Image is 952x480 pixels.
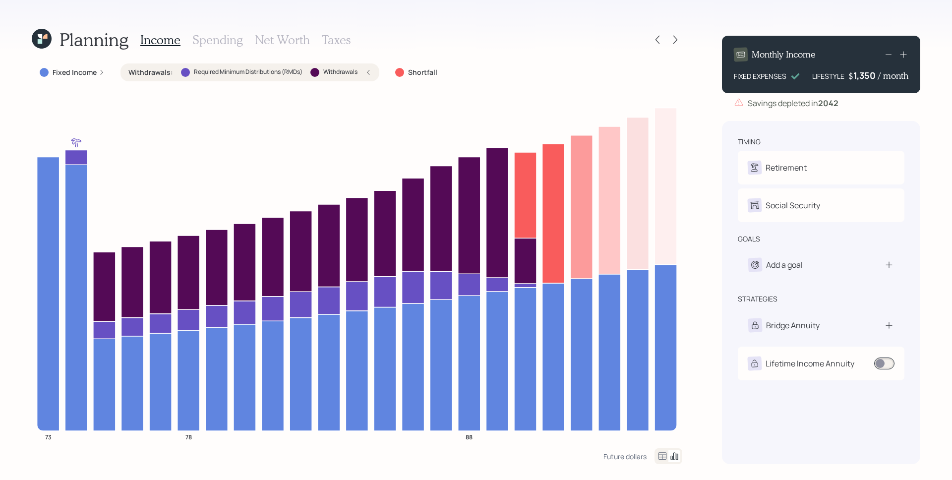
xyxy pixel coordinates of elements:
label: Withdrawals : [128,67,173,77]
tspan: 88 [466,432,473,441]
div: Social Security [766,199,820,211]
div: Future dollars [603,452,647,461]
h1: Planning [59,29,128,50]
div: 1,350 [853,69,878,81]
div: Add a goal [766,259,803,271]
div: Bridge Annuity [766,319,820,331]
div: FIXED EXPENSES [734,71,786,81]
h4: $ [848,70,853,81]
tspan: 73 [45,432,52,441]
label: Shortfall [408,67,437,77]
div: timing [738,137,761,147]
div: Lifetime Income Annuity [766,358,854,369]
h4: Monthly Income [752,49,816,60]
h3: Income [140,33,180,47]
h3: Spending [192,33,243,47]
div: strategies [738,294,777,304]
b: 2042 [818,98,838,109]
label: Required Minimum Distributions (RMDs) [194,68,302,76]
div: goals [738,234,760,244]
div: Savings depleted in [748,97,838,109]
label: Withdrawals [323,68,357,76]
h3: Taxes [322,33,351,47]
tspan: 78 [185,432,192,441]
h4: / month [878,70,908,81]
label: Fixed Income [53,67,97,77]
div: LIFESTYLE [812,71,844,81]
div: Retirement [766,162,807,174]
h3: Net Worth [255,33,310,47]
